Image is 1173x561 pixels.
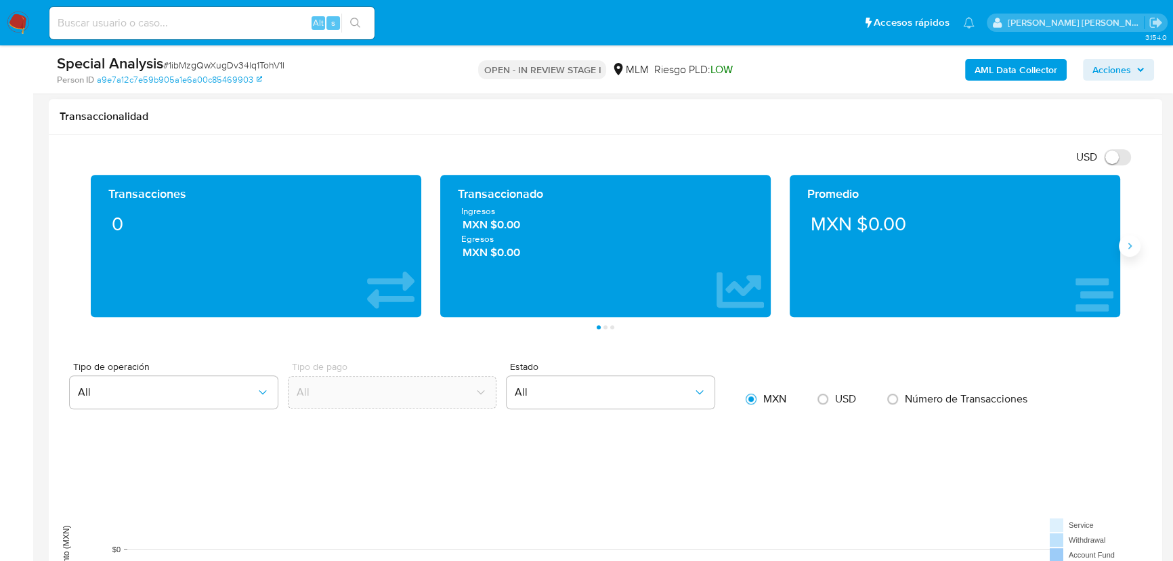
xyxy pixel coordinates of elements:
[57,74,94,86] b: Person ID
[975,59,1057,81] b: AML Data Collector
[1149,16,1163,30] a: Salir
[49,14,375,32] input: Buscar usuario o caso...
[97,74,262,86] a: a9e7a12c7e59b905a1e6a00c85469903
[963,17,975,28] a: Notificaciones
[1083,59,1154,81] button: Acciones
[1145,32,1166,43] span: 3.154.0
[965,59,1067,81] button: AML Data Collector
[57,52,163,74] b: Special Analysis
[313,16,324,29] span: Alt
[1008,16,1145,29] p: michelleangelica.rodriguez@mercadolibre.com.mx
[341,14,369,33] button: search-icon
[1092,59,1131,81] span: Acciones
[60,110,1151,123] h1: Transaccionalidad
[710,62,732,77] span: LOW
[478,60,606,79] p: OPEN - IN REVIEW STAGE I
[654,62,732,77] span: Riesgo PLD:
[331,16,335,29] span: s
[612,62,648,77] div: MLM
[163,58,284,72] span: # 1ibMzgQwXugDv34lq1TohV1l
[874,16,950,30] span: Accesos rápidos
